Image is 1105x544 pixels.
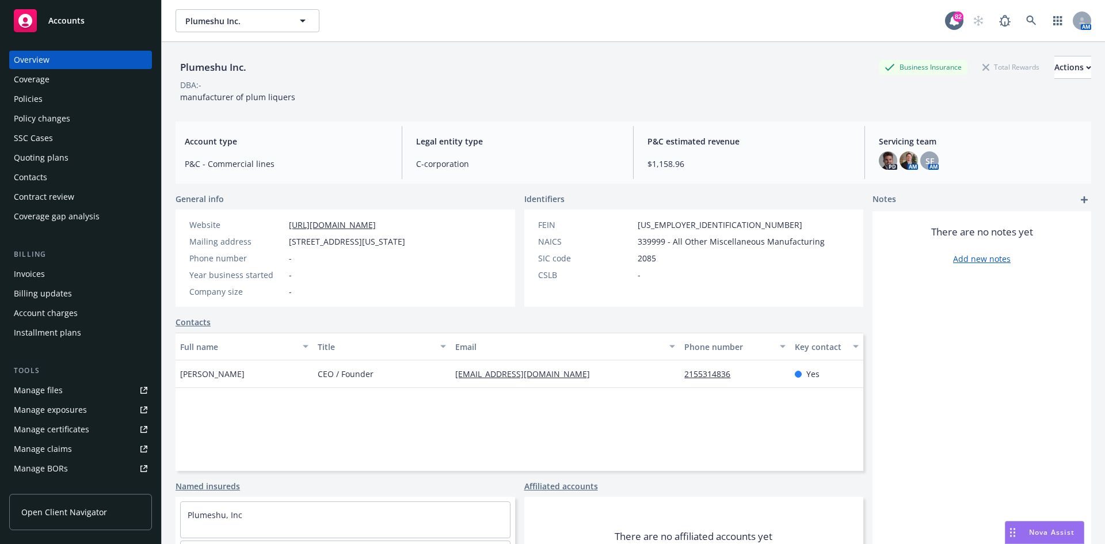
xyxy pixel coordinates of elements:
span: Identifiers [524,193,565,205]
div: Full name [180,341,296,353]
div: Manage BORs [14,459,68,478]
span: Legal entity type [416,135,619,147]
div: Key contact [795,341,846,353]
div: Email [455,341,662,353]
span: CEO / Founder [318,368,374,380]
span: Yes [806,368,820,380]
a: Search [1020,9,1043,32]
div: Account charges [14,304,78,322]
span: $1,158.96 [647,158,851,170]
div: Website [189,219,284,231]
div: Policy changes [14,109,70,128]
div: SSC Cases [14,129,53,147]
div: DBA: - [180,79,201,91]
a: Accounts [9,5,152,37]
span: Account type [185,135,388,147]
a: SSC Cases [9,129,152,147]
div: Phone number [189,252,284,264]
a: Billing updates [9,284,152,303]
a: Contract review [9,188,152,206]
div: Coverage [14,70,49,89]
div: Overview [14,51,49,69]
span: Notes [872,193,896,207]
a: Affiliated accounts [524,480,598,492]
span: - [289,269,292,281]
a: Manage exposures [9,401,152,419]
div: FEIN [538,219,633,231]
div: Manage claims [14,440,72,458]
a: Summary of insurance [9,479,152,497]
a: Invoices [9,265,152,283]
a: 2155314836 [684,368,740,379]
a: Coverage [9,70,152,89]
a: Manage certificates [9,420,152,439]
div: Billing updates [14,284,72,303]
a: [URL][DOMAIN_NAME] [289,219,376,230]
div: Phone number [684,341,772,353]
a: Account charges [9,304,152,322]
button: Title [313,333,451,360]
div: Summary of insurance [14,479,101,497]
span: - [638,269,641,281]
span: 339999 - All Other Miscellaneous Manufacturing [638,235,825,248]
span: P&C - Commercial lines [185,158,388,170]
div: Invoices [14,265,45,283]
a: Named insureds [176,480,240,492]
span: [PERSON_NAME] [180,368,245,380]
button: Actions [1054,56,1091,79]
img: photo [879,151,897,170]
span: General info [176,193,224,205]
span: 2085 [638,252,656,264]
a: Installment plans [9,324,152,342]
a: add [1077,193,1091,207]
button: Email [451,333,680,360]
div: Company size [189,286,284,298]
button: Plumeshu Inc. [176,9,319,32]
div: Actions [1054,56,1091,78]
div: Drag to move [1005,522,1020,543]
a: Manage BORs [9,459,152,478]
span: - [289,252,292,264]
div: Installment plans [14,324,81,342]
span: There are no notes yet [931,225,1033,239]
div: Quoting plans [14,149,68,167]
span: Nova Assist [1029,527,1074,537]
div: NAICS [538,235,633,248]
a: Quoting plans [9,149,152,167]
span: SF [925,155,934,167]
div: Contract review [14,188,74,206]
a: Policies [9,90,152,108]
a: Report a Bug [993,9,1016,32]
span: - [289,286,292,298]
button: Phone number [680,333,790,360]
div: Policies [14,90,43,108]
div: Coverage gap analysis [14,207,100,226]
a: Manage claims [9,440,152,458]
span: C-corporation [416,158,619,170]
a: Plumeshu, Inc [188,509,242,520]
span: Servicing team [879,135,1082,147]
a: Policy changes [9,109,152,128]
div: Contacts [14,168,47,187]
div: 82 [953,12,963,22]
a: Manage files [9,381,152,400]
button: Nova Assist [1005,521,1084,544]
button: Key contact [790,333,863,360]
span: Accounts [48,16,85,25]
a: Contacts [9,168,152,187]
a: Start snowing [967,9,990,32]
span: manufacturer of plum liquers [180,92,295,102]
div: Manage files [14,381,63,400]
div: Manage certificates [14,420,89,439]
a: Coverage gap analysis [9,207,152,226]
div: Plumeshu Inc. [176,60,251,75]
div: Billing [9,249,152,260]
span: [STREET_ADDRESS][US_STATE] [289,235,405,248]
a: Switch app [1046,9,1069,32]
div: CSLB [538,269,633,281]
span: Plumeshu Inc. [185,15,285,27]
div: Total Rewards [977,60,1045,74]
span: There are no affiliated accounts yet [615,530,772,543]
a: Overview [9,51,152,69]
